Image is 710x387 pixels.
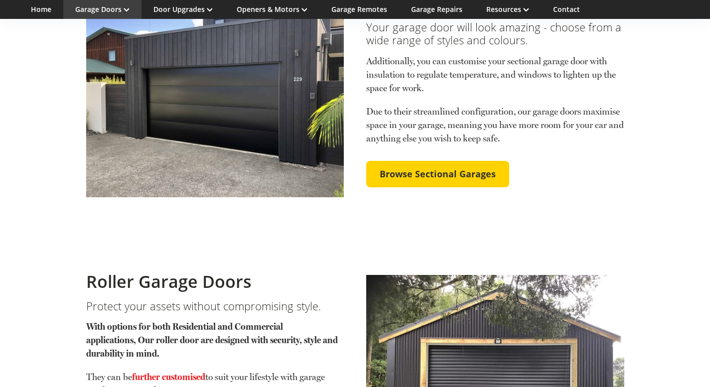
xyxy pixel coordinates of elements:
a: Garage Remotes [331,4,387,14]
a: Garage Repairs [411,4,462,14]
a: Contact [553,4,580,14]
a: Home [31,4,51,14]
a: further customised [132,372,205,382]
p: Additionally, you can customise your sectional garage door with insulation to regulate temperatur... [366,54,624,105]
a: Resources [486,4,529,14]
p: Due to their streamlined configuration, our garage doors maximise space in your garage, meaning y... [366,105,624,145]
strong: With options for both Residential and Commercial applications, Our roller door are designed with ... [86,321,338,359]
a: Openers & Motors [237,4,307,14]
span: Browse Sectional Garages [380,169,496,180]
h2: Roller Garage Doors [86,271,344,292]
h3: Your garage door will look amazing - choose from a wide range of styles and colours. [366,21,624,47]
a: Browse Sectional Garages [366,161,509,188]
a: Door Upgrades [153,4,213,14]
h3: Protect your assets without compromising style. [86,300,344,313]
a: Garage Doors [75,4,130,14]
